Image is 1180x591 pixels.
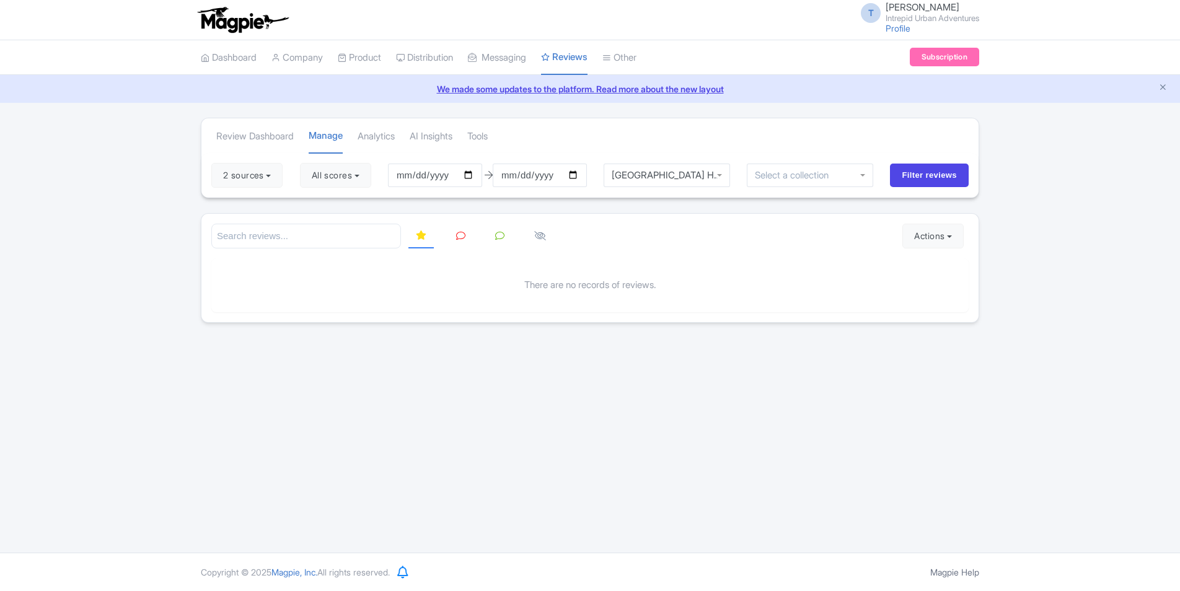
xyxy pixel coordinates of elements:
button: Close announcement [1158,81,1168,95]
div: [GEOGRAPHIC_DATA] Hidden Montmartre Tour [612,170,722,181]
img: logo-ab69f6fb50320c5b225c76a69d11143b.png [195,6,291,33]
a: Tools [467,120,488,154]
span: [PERSON_NAME] [886,1,959,13]
a: Manage [309,119,343,154]
button: 2 sources [211,163,283,188]
a: We made some updates to the platform. Read more about the new layout [7,82,1173,95]
a: Magpie Help [930,567,979,577]
a: Company [271,41,323,75]
input: Filter reviews [890,164,969,187]
input: Search reviews... [211,224,401,249]
button: Actions [902,224,964,248]
a: Profile [886,23,910,33]
button: All scores [300,163,371,188]
a: Review Dashboard [216,120,294,154]
input: Select a collection [755,170,837,181]
a: Distribution [396,41,453,75]
small: Intrepid Urban Adventures [886,14,979,22]
a: T [PERSON_NAME] Intrepid Urban Adventures [853,2,979,22]
a: Product [338,41,381,75]
a: AI Insights [410,120,452,154]
a: Other [602,41,636,75]
div: Copyright © 2025 All rights reserved. [193,566,397,579]
div: There are no records of reviews. [211,258,969,312]
a: Analytics [358,120,395,154]
a: Messaging [468,41,526,75]
a: Subscription [910,48,979,66]
a: Dashboard [201,41,257,75]
span: Magpie, Inc. [271,567,317,577]
a: Reviews [541,40,588,76]
span: T [861,3,881,23]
